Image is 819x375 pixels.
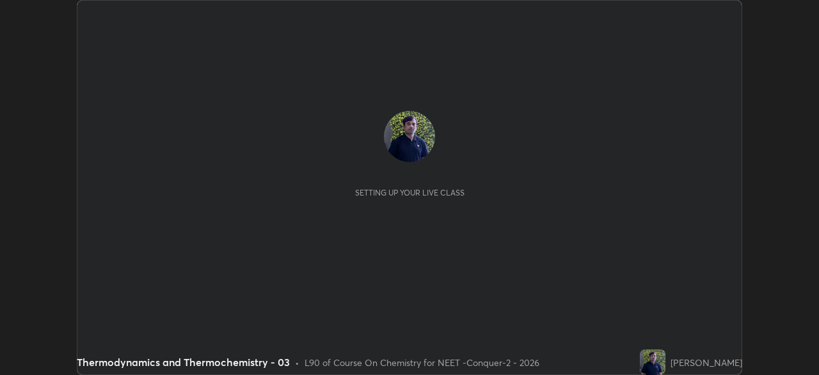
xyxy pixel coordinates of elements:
[640,349,665,375] img: 924660acbe704701a98f0fe2bdf2502a.jpg
[77,354,290,370] div: Thermodynamics and Thermochemistry - 03
[671,356,742,369] div: [PERSON_NAME]
[384,111,435,162] img: 924660acbe704701a98f0fe2bdf2502a.jpg
[355,188,465,197] div: Setting up your live class
[295,356,299,369] div: •
[305,356,539,369] div: L90 of Course On Chemistry for NEET -Conquer-2 - 2026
